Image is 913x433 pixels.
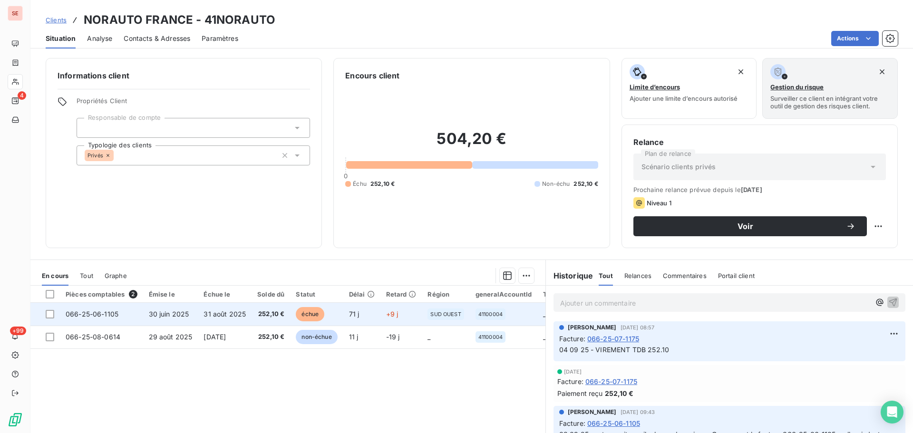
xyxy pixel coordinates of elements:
[345,70,399,81] h6: Encours client
[621,409,655,415] span: [DATE] 09:43
[605,388,633,398] span: 252,10 €
[296,330,337,344] span: non-échue
[573,180,598,188] span: 252,10 €
[543,290,611,298] div: Types de contentieux
[585,376,637,386] span: 066-25-07-1175
[349,333,359,341] span: 11 j
[114,151,121,160] input: Ajouter une valeur
[257,290,284,298] div: Solde dû
[42,272,68,279] span: En cours
[564,369,582,375] span: [DATE]
[349,290,375,298] div: Délai
[559,346,670,354] span: 04 09 25 - VIREMENT TDB 252.10
[257,309,284,319] span: 252,10 €
[762,58,898,119] button: Gestion du risqueSurveiller ce client en intégrant votre outil de gestion des risques client.
[647,199,671,207] span: Niveau 1
[476,290,532,298] div: generalAccountId
[80,272,93,279] span: Tout
[204,310,246,318] span: 31 août 2025
[557,376,583,386] span: Facture :
[587,334,639,344] span: 066-25-07-1175
[386,310,398,318] span: +9 j
[645,222,846,230] span: Voir
[8,412,23,427] img: Logo LeanPay
[386,290,417,298] div: Retard
[633,136,886,148] h6: Relance
[129,290,137,298] span: 2
[741,186,762,193] span: [DATE]
[599,272,613,279] span: Tout
[568,323,617,332] span: [PERSON_NAME]
[149,333,193,341] span: 29 août 2025
[831,31,879,46] button: Actions
[87,153,103,158] span: Privés
[58,70,310,81] h6: Informations client
[641,162,716,172] span: Scénario clients privés
[149,310,189,318] span: 30 juin 2025
[85,124,92,132] input: Ajouter une valeur
[543,333,546,341] span: _
[344,172,348,180] span: 0
[87,34,112,43] span: Analyse
[630,83,680,91] span: Limite d’encours
[568,408,617,416] span: [PERSON_NAME]
[296,290,337,298] div: Statut
[427,290,464,298] div: Région
[202,34,238,43] span: Paramètres
[349,310,359,318] span: 71 j
[66,290,137,298] div: Pièces comptables
[370,180,395,188] span: 252,10 €
[18,91,26,100] span: 4
[587,418,640,428] span: 066-25-06-1105
[124,34,190,43] span: Contacts & Adresses
[557,388,603,398] span: Paiement reçu
[770,83,824,91] span: Gestion du risque
[621,325,655,330] span: [DATE] 08:57
[543,310,546,318] span: _
[149,290,193,298] div: Émise le
[633,186,886,193] span: Prochaine relance prévue depuis le
[46,16,67,24] span: Clients
[353,180,367,188] span: Échu
[881,401,903,423] div: Open Intercom Messenger
[542,180,570,188] span: Non-échu
[546,270,593,281] h6: Historique
[46,15,67,25] a: Clients
[84,11,275,29] h3: NORAUTO FRANCE - 41NORAUTO
[630,95,738,102] span: Ajouter une limite d’encours autorisé
[559,334,585,344] span: Facture :
[257,332,284,342] span: 252,10 €
[624,272,651,279] span: Relances
[10,327,26,335] span: +99
[559,418,585,428] span: Facture :
[66,310,118,318] span: 066-25-06-1105
[478,311,503,317] span: 41100004
[430,311,461,317] span: SUD OUEST
[663,272,707,279] span: Commentaires
[204,333,226,341] span: [DATE]
[46,34,76,43] span: Situation
[105,272,127,279] span: Graphe
[77,97,310,110] span: Propriétés Client
[427,333,430,341] span: _
[478,334,503,340] span: 41100004
[66,333,120,341] span: 066-25-08-0614
[633,216,867,236] button: Voir
[296,307,324,321] span: échue
[204,290,246,298] div: Échue le
[8,6,23,21] div: SE
[718,272,755,279] span: Portail client
[622,58,757,119] button: Limite d’encoursAjouter une limite d’encours autorisé
[770,95,890,110] span: Surveiller ce client en intégrant votre outil de gestion des risques client.
[345,129,598,158] h2: 504,20 €
[386,333,400,341] span: -19 j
